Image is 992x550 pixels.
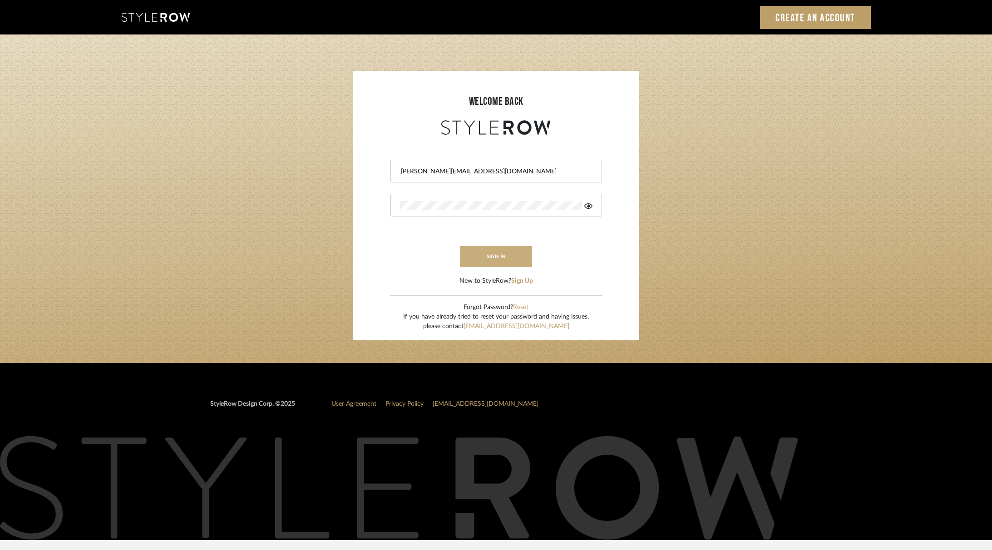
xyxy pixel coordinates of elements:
[403,303,589,312] div: Forgot Password?
[464,323,569,329] a: [EMAIL_ADDRESS][DOMAIN_NAME]
[459,276,533,286] div: New to StyleRow?
[210,399,295,416] div: StyleRow Design Corp. ©2025
[385,401,424,407] a: Privacy Policy
[760,6,871,29] a: Create an Account
[460,246,533,267] button: sign in
[400,167,590,176] input: Email Address
[331,401,376,407] a: User Agreement
[362,93,630,110] div: welcome back
[433,401,538,407] a: [EMAIL_ADDRESS][DOMAIN_NAME]
[403,312,589,331] div: If you have already tried to reset your password and having issues, please contact
[511,276,533,286] button: Sign Up
[513,303,528,312] button: Reset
